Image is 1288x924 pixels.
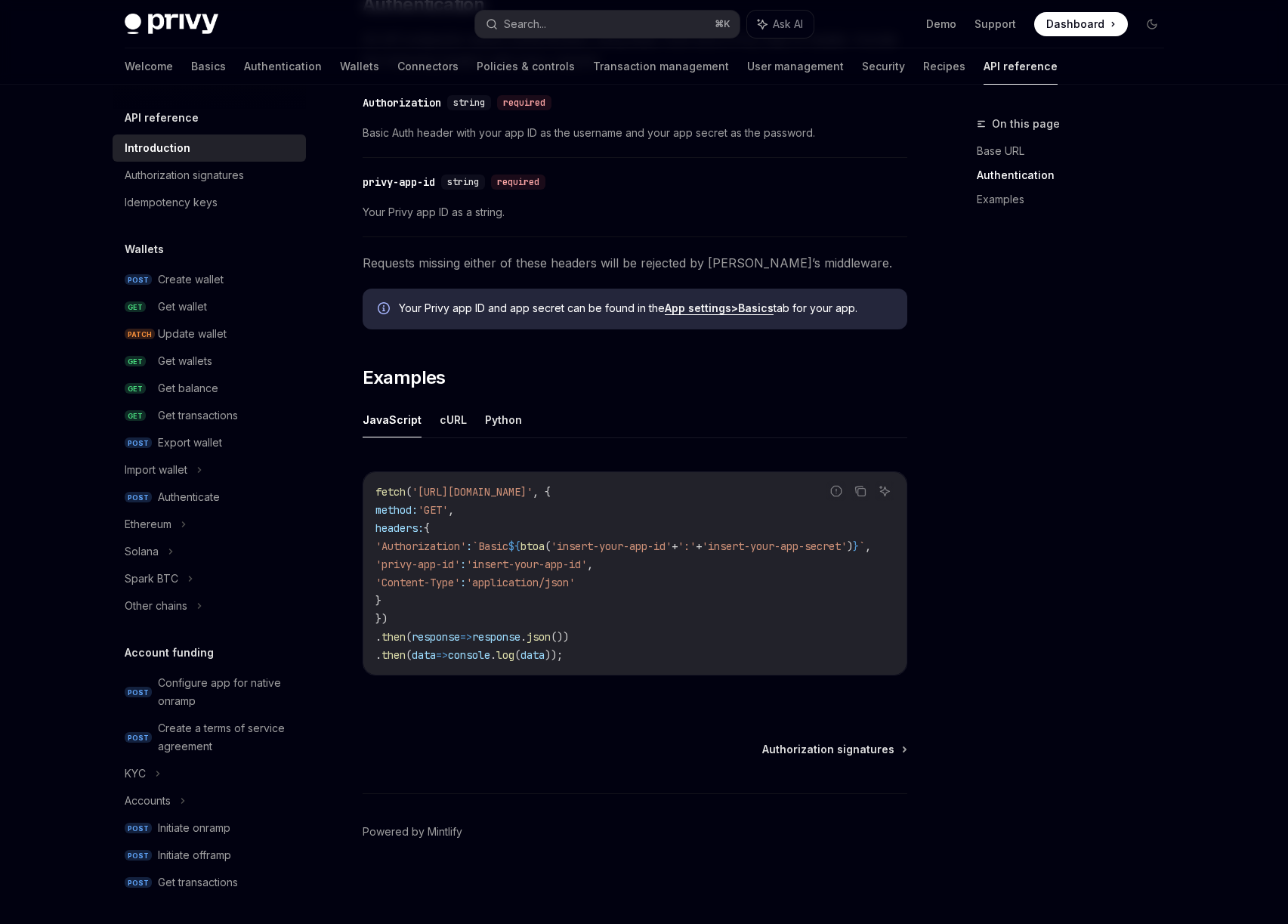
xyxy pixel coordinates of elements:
[448,503,454,517] span: ,
[381,630,406,644] span: then
[375,521,424,535] span: headers:
[375,630,381,644] span: .
[672,539,678,553] span: +
[158,325,227,343] div: Update wallet
[125,329,155,340] span: PATCH
[363,824,462,839] a: Powered by Mintlify
[158,674,297,710] div: Configure app for native onramp
[412,630,460,644] span: response
[158,298,207,316] div: Get wallet
[375,503,418,517] span: method:
[496,648,514,662] span: log
[113,429,306,456] a: POSTExport wallet
[448,648,490,662] span: console
[715,18,730,30] span: ⌘ K
[497,95,551,110] div: required
[375,576,460,589] span: 'Content-Type'
[125,301,146,313] span: GET
[533,485,551,499] span: , {
[399,301,892,316] span: Your Privy app ID and app secret can be found in the tab for your app.
[406,648,412,662] span: (
[992,115,1060,133] span: On this page
[859,539,865,553] span: `
[472,630,520,644] span: response
[158,352,212,370] div: Get wallets
[412,648,436,662] span: data
[984,48,1058,85] a: API reference
[113,162,306,189] a: Authorization signatures
[696,539,702,553] span: +
[762,742,894,757] span: Authorization signatures
[363,366,446,390] span: Examples
[466,576,575,589] span: 'application/json'
[665,301,731,314] strong: App settings
[381,648,406,662] span: then
[551,630,569,644] span: ())
[527,630,551,644] span: json
[158,406,238,425] div: Get transactions
[926,17,956,32] a: Demo
[485,402,522,437] button: Python
[125,461,187,479] div: Import wallet
[158,719,297,756] div: Create a terms of service agreement
[865,539,871,553] span: ,
[363,402,422,437] button: JavaScript
[125,597,187,615] div: Other chains
[125,877,152,888] span: POST
[466,539,472,553] span: :
[125,570,178,588] div: Spark BTC
[378,302,393,317] svg: Info
[363,124,907,142] span: Basic Auth header with your app ID as the username and your app secret as the password.
[158,434,222,452] div: Export wallet
[113,715,306,760] a: POSTCreate a terms of service agreement
[1140,12,1164,36] button: Toggle dark mode
[974,17,1016,32] a: Support
[125,644,214,662] h5: Account funding
[977,163,1176,187] a: Authentication
[875,481,894,501] button: Ask AI
[418,503,448,517] span: 'GET'
[923,48,965,85] a: Recipes
[477,48,575,85] a: Policies & controls
[587,558,593,571] span: ,
[125,542,159,561] div: Solana
[466,558,587,571] span: 'insert-your-app-id'
[375,539,466,553] span: 'Authorization'
[363,95,441,110] div: Authorization
[460,630,472,644] span: =>
[125,765,146,783] div: KYC
[113,348,306,375] a: GETGet wallets
[593,48,729,85] a: Transaction management
[113,266,306,293] a: POSTCreate wallet
[158,873,238,892] div: Get transactions
[125,792,171,810] div: Accounts
[340,48,379,85] a: Wallets
[514,648,520,662] span: (
[113,669,306,715] a: POSTConfigure app for native onramp
[191,48,226,85] a: Basics
[491,175,545,190] div: required
[363,252,907,273] span: Requests missing either of these headers will be rejected by [PERSON_NAME]’s middleware.
[125,492,152,503] span: POST
[460,558,466,571] span: :
[158,379,218,397] div: Get balance
[113,375,306,402] a: GETGet balance
[738,301,774,314] strong: Basics
[747,11,814,38] button: Ask AI
[747,48,844,85] a: User management
[424,521,430,535] span: {
[520,648,545,662] span: data
[244,48,322,85] a: Authentication
[490,648,496,662] span: .
[862,48,905,85] a: Security
[375,648,381,662] span: .
[125,687,152,698] span: POST
[125,166,244,184] div: Authorization signatures
[113,484,306,511] a: POSTAuthenticate
[363,203,907,221] span: Your Privy app ID as a string.
[773,17,803,32] span: Ask AI
[158,819,230,837] div: Initiate onramp
[113,293,306,320] a: GETGet wallet
[453,97,485,109] span: string
[125,139,190,157] div: Introduction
